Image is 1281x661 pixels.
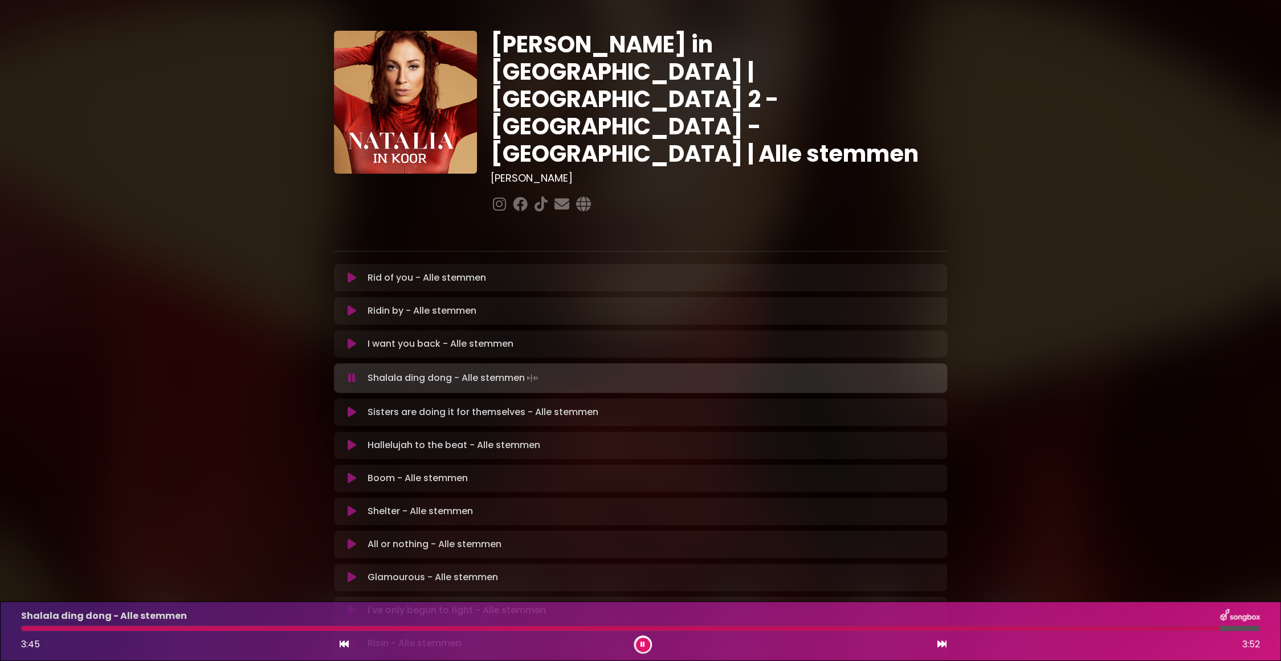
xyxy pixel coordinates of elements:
span: 3:52 [1242,638,1260,651]
p: Shalala ding dong - Alle stemmen [21,609,187,623]
h1: [PERSON_NAME] in [GEOGRAPHIC_DATA] | [GEOGRAPHIC_DATA] 2 - [GEOGRAPHIC_DATA] - [GEOGRAPHIC_DATA] ... [491,31,947,167]
img: songbox-logo-white.png [1220,609,1260,623]
p: Shelter - Alle stemmen [368,504,473,518]
h3: [PERSON_NAME] [491,172,947,184]
p: Rid of you - Alle stemmen [368,271,486,285]
p: I want you back - Alle stemmen [368,337,513,351]
img: YTVS25JmS9CLUqXqkEhs [334,31,477,174]
p: Glamourous - Alle stemmen [368,570,498,584]
span: 3:45 [21,638,40,651]
p: Ridin by - Alle stemmen [368,304,476,318]
p: Sisters are doing it for themselves - Alle stemmen [368,405,598,419]
img: waveform4.gif [525,370,541,386]
p: Shalala ding dong - Alle stemmen [368,370,541,386]
p: Boom - Alle stemmen [368,471,468,485]
p: Hallelujah to the beat - Alle stemmen [368,438,540,452]
p: All or nothing - Alle stemmen [368,537,501,551]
